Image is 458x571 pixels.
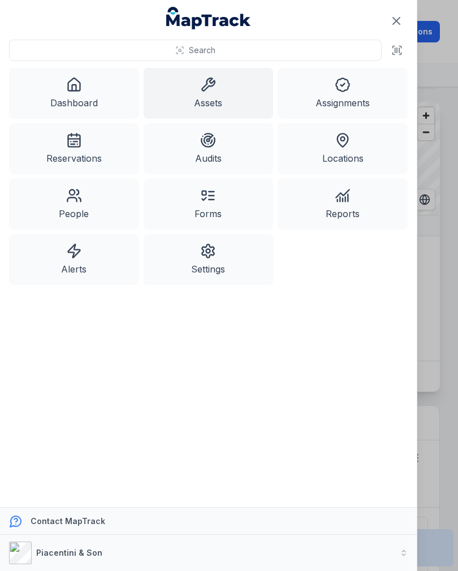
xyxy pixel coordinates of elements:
[278,123,408,174] a: Locations
[189,45,215,56] span: Search
[144,68,274,119] a: Assets
[36,548,102,557] strong: Piacentini & Son
[9,234,139,285] a: Alerts
[144,179,274,230] a: Forms
[144,123,274,174] a: Audits
[166,7,251,29] a: MapTrack
[9,123,139,174] a: Reservations
[384,9,408,33] button: Close navigation
[31,516,105,526] strong: Contact MapTrack
[144,234,274,285] a: Settings
[9,179,139,230] a: People
[278,179,408,230] a: Reports
[9,68,139,119] a: Dashboard
[278,68,408,119] a: Assignments
[9,40,382,61] button: Search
